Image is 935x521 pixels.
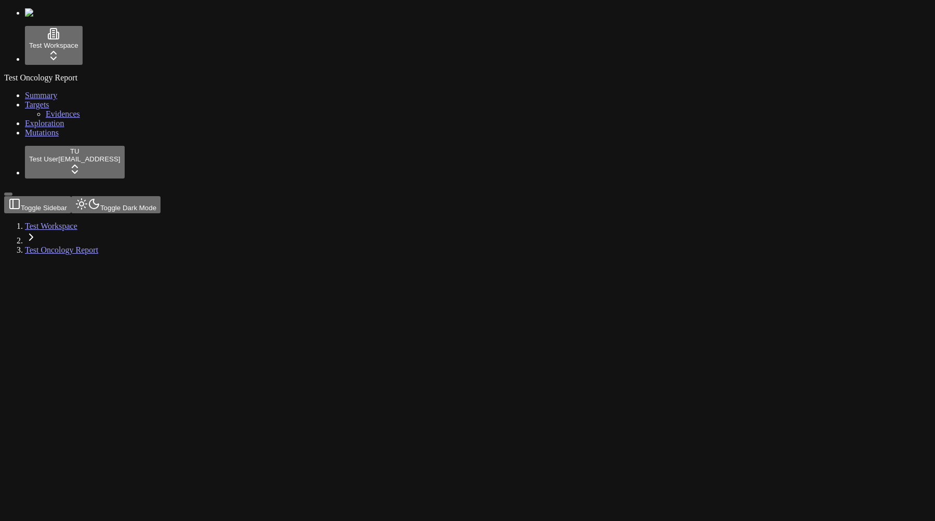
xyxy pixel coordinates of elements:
[25,8,65,18] img: Numenos
[70,147,79,155] span: TU
[4,193,12,196] button: Toggle Sidebar
[4,73,931,83] div: Test Oncology Report
[71,196,161,213] button: Toggle Dark Mode
[25,128,59,137] a: Mutations
[25,146,125,179] button: TUTest User[EMAIL_ADDRESS]
[21,204,67,212] span: Toggle Sidebar
[100,204,156,212] span: Toggle Dark Mode
[4,196,71,213] button: Toggle Sidebar
[25,245,98,254] a: Test Oncology Report
[25,222,77,230] a: Test Workspace
[25,26,83,65] button: Test Workspace
[25,119,64,128] a: Exploration
[29,42,78,49] span: Test Workspace
[4,222,831,255] nav: breadcrumb
[58,155,120,163] span: [EMAIL_ADDRESS]
[29,155,58,163] span: Test User
[46,109,80,118] a: Evidences
[25,91,57,100] a: Summary
[25,100,49,109] a: Targets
